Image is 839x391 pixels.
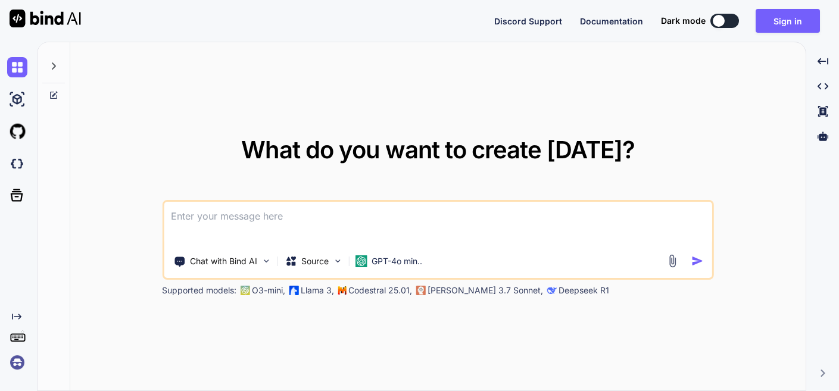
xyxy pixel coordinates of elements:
[559,284,609,296] p: Deepseek R1
[10,10,81,27] img: Bind AI
[355,255,367,267] img: GPT-4o mini
[7,57,27,77] img: chat
[7,89,27,110] img: ai-studio
[372,255,422,267] p: GPT-4o min..
[348,284,412,296] p: Codestral 25.01,
[301,255,329,267] p: Source
[756,9,820,33] button: Sign in
[338,286,346,295] img: Mistral-AI
[289,286,298,295] img: Llama2
[494,16,562,26] span: Discord Support
[666,254,679,268] img: attachment
[691,255,704,267] img: icon
[162,284,236,296] p: Supported models:
[261,256,271,266] img: Pick Tools
[580,15,643,27] button: Documentation
[332,256,342,266] img: Pick Models
[661,15,706,27] span: Dark mode
[252,284,285,296] p: O3-mini,
[580,16,643,26] span: Documentation
[7,154,27,174] img: darkCloudIdeIcon
[7,352,27,373] img: signin
[241,135,635,164] span: What do you want to create [DATE]?
[547,286,556,295] img: claude
[494,15,562,27] button: Discord Support
[428,284,543,296] p: [PERSON_NAME] 3.7 Sonnet,
[7,121,27,142] img: githubLight
[190,255,257,267] p: Chat with Bind AI
[240,286,249,295] img: GPT-4
[301,284,334,296] p: Llama 3,
[416,286,425,295] img: claude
